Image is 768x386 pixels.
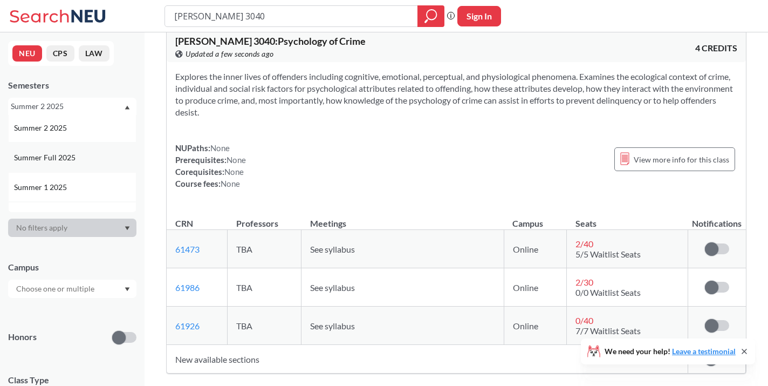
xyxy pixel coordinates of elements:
[228,268,301,307] td: TBA
[175,142,246,189] div: NUPaths: Prerequisites: Corequisites: Course fees:
[125,105,130,110] svg: Dropdown arrow
[8,98,136,115] div: Summer 2 2025Dropdown arrowFall 2025Summer 2 2025Summer Full 2025Summer 1 2025Spring 2025Fall 202...
[175,282,200,293] a: 61986
[688,207,745,230] th: Notifications
[8,219,136,237] div: Dropdown arrow
[14,122,69,134] span: Summer 2 2025
[12,45,42,62] button: NEU
[186,48,274,60] span: Updated a few seconds ago
[575,315,593,326] span: 0 / 40
[175,35,366,47] span: [PERSON_NAME] 3040 : Psychology of Crime
[457,6,501,26] button: Sign In
[504,207,566,230] th: Campus
[224,167,244,177] span: None
[504,230,566,268] td: Online
[167,345,688,374] td: New available sections
[8,261,136,273] div: Campus
[504,268,566,307] td: Online
[125,287,130,292] svg: Dropdown arrow
[175,218,193,229] div: CRN
[575,277,593,287] span: 2 / 30
[14,211,57,223] span: Spring 2025
[175,321,200,331] a: 61926
[14,181,69,193] span: Summer 1 2025
[11,282,101,295] input: Choose one or multiple
[672,347,736,356] a: Leave a testimonial
[228,307,301,345] td: TBA
[575,326,641,336] span: 7/7 Waitlist Seats
[605,348,736,355] span: We need your help!
[504,307,566,345] td: Online
[575,287,641,297] span: 0/0 Waitlist Seats
[46,45,74,62] button: CPS
[8,331,37,343] p: Honors
[173,7,410,25] input: Class, professor, course number, "phrase"
[575,249,641,259] span: 5/5 Waitlist Seats
[301,207,504,230] th: Meetings
[8,79,136,91] div: Semesters
[228,207,301,230] th: Professors
[228,230,301,268] td: TBA
[14,152,78,164] span: Summer Full 2025
[227,155,246,165] span: None
[8,280,136,298] div: Dropdown arrow
[575,239,593,249] span: 2 / 40
[310,244,355,254] span: See syllabus
[221,179,240,188] span: None
[695,42,737,54] span: 4 CREDITS
[175,71,737,118] section: Explores the inner lives of offenders including cognitive, emotional, perceptual, and physiologic...
[11,100,124,112] div: Summer 2 2025
[424,9,437,24] svg: magnifying glass
[634,153,729,166] span: View more info for this class
[79,45,109,62] button: LAW
[175,244,200,254] a: 61473
[125,226,130,231] svg: Dropdown arrow
[210,143,230,153] span: None
[310,282,355,293] span: See syllabus
[567,207,688,230] th: Seats
[310,321,355,331] span: See syllabus
[417,5,444,27] div: magnifying glass
[8,374,136,386] span: Class Type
